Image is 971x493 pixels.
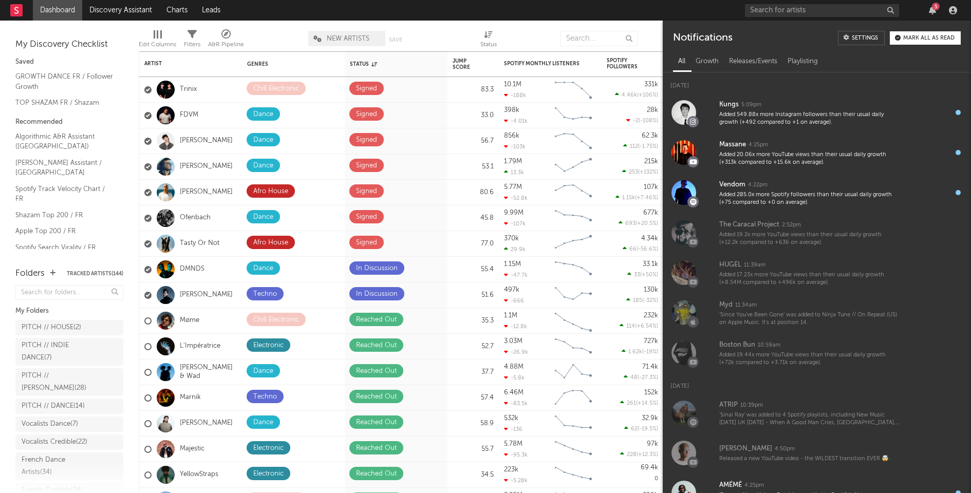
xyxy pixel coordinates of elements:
div: Added 19.44x more YouTube views than their usual daily growth (+72k compared to +3.71k on average). [719,351,900,367]
svg: Chart title [550,334,596,359]
div: 56.7 [453,135,494,147]
div: Reached Out [356,391,397,403]
div: Kungs [719,99,739,111]
div: 1.79M [504,158,522,165]
div: ( ) [619,220,658,226]
div: -95.3k [504,451,528,458]
div: ( ) [624,374,658,381]
div: -83.5k [504,400,528,407]
svg: Chart title [550,462,596,488]
div: Jump Score [453,58,478,70]
div: -136 [504,426,522,432]
span: 693 [625,221,636,226]
span: NEW ARTISTS [327,35,369,42]
div: 4:25pm [744,482,764,489]
div: 1.15M [504,261,521,268]
span: 114 [626,324,635,329]
button: Mark all as read [890,31,961,45]
span: +50 % [642,272,657,278]
div: Dance [253,134,273,146]
a: Massane4:25pmAdded 20.06x more YouTube views than their usual daily growth (+313k compared to +15... [663,132,971,173]
div: ( ) [622,168,658,175]
a: Spotify Track Velocity Chart / FR [15,183,113,204]
svg: Chart title [550,437,596,462]
div: 80.6 [453,186,494,199]
div: 45.8 [453,212,494,224]
div: Dance [253,416,273,429]
svg: Chart title [550,205,596,231]
div: 2:52pm [782,221,801,229]
div: Afro House [253,185,288,198]
a: PITCH // DANCE(14) [15,399,123,414]
a: [PERSON_NAME]4:50pmReleased a new YouTube video - the WILDEST transition EVER 🤯. [663,433,971,473]
div: 398k [504,107,519,113]
a: Vendom4:22pmAdded 285.0x more Spotify followers than their usual daily growth (+75 compared to +0... [663,173,971,213]
div: [DATE] [663,72,971,92]
div: 83.3 [453,84,494,96]
input: Search for folders... [15,285,123,300]
div: Dance [253,365,273,377]
div: 5.77M [504,184,522,191]
div: 4.88M [504,364,524,370]
div: 4.34k [641,235,658,242]
div: ( ) [626,117,658,124]
a: [PERSON_NAME] Assistant / [GEOGRAPHIC_DATA] [15,157,113,178]
div: 53.1 [453,161,494,173]
div: 58.9 [453,418,494,430]
svg: Chart title [550,385,596,411]
span: 33 [634,272,640,278]
div: PITCH // HOUSE ( 2 ) [22,321,81,334]
a: [PERSON_NAME] [180,137,233,145]
a: [PERSON_NAME] [180,291,233,299]
div: Genres [247,61,314,67]
div: Releases/Events [724,53,782,70]
div: Signed [356,237,377,249]
a: L'Impératrice [180,342,220,351]
a: PITCH // [PERSON_NAME](28) [15,368,123,396]
div: 13.3k [504,169,524,176]
div: Added 549.88x more Instagram followers than their usual daily growth (+492 compared to +1 on aver... [719,111,900,127]
span: 1.15k [622,195,635,201]
div: Status [480,39,497,51]
div: 497k [504,287,519,293]
div: Chill Electronic [253,314,299,326]
a: Majestic [180,445,204,453]
a: TOP SHAZAM FR / Shazam [15,97,113,108]
a: [PERSON_NAME] [180,162,233,171]
a: Møme [180,316,199,325]
div: Techno [253,391,277,403]
div: 33.0 [453,109,494,122]
div: 11:34am [735,301,757,309]
div: Mark all as read [903,35,955,41]
a: Vocalists Credible(22) [15,434,123,450]
div: 3.03M [504,338,522,345]
div: 727k [644,338,658,345]
span: 1.62k [628,349,642,355]
svg: Chart title [550,180,596,205]
a: Trinix [180,85,197,94]
div: 677k [643,210,658,216]
div: Status [480,26,497,55]
svg: Chart title [550,257,596,282]
div: Reached Out [356,314,397,326]
a: Boston Bun10:59amAdded 19.44x more YouTube views than their usual daily growth (+72k compared to ... [663,333,971,373]
div: Techno [253,288,277,300]
div: Filters [184,26,200,55]
div: -666 [504,297,524,304]
div: 57.4 [453,392,494,404]
button: Tracked Artists(144) [67,271,123,276]
div: A&R Pipeline [208,39,244,51]
div: Dance [253,262,273,275]
div: 62.3k [642,132,658,139]
div: 9.99M [504,210,524,216]
div: [PERSON_NAME] [719,443,772,455]
div: Reached Out [356,468,397,480]
div: 5.78M [504,441,522,447]
span: -32 % [644,298,657,304]
span: -108 % [640,118,657,124]
div: -47.7k [504,272,528,278]
span: 261 [627,401,636,406]
div: Added 20.06x more YouTube views than their usual daily growth (+313k compared to +15.6k on average). [719,151,900,167]
div: PITCH // DANCE ( 14 ) [22,400,85,412]
div: 35.3 [453,315,494,327]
